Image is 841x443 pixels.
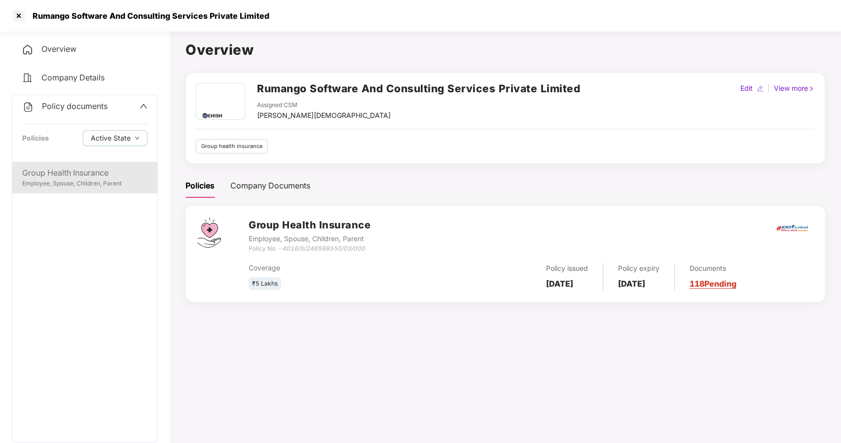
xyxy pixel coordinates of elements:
div: Employee, Spouse, Children, Parent [249,233,370,244]
img: nehish%20logo.png [197,83,243,119]
span: Policy documents [42,101,108,111]
img: rightIcon [808,85,815,92]
div: | [766,83,772,94]
div: Policy issued [546,263,588,274]
i: 4016/X/246598550/03/000 [282,245,365,252]
b: [DATE] [618,279,645,289]
div: Group health insurance [196,139,268,153]
div: Edit [738,83,755,94]
button: Active Statedown [83,130,147,146]
div: Employee, Spouse, Children, Parent [22,179,147,188]
span: up [140,102,147,110]
span: Company Details [41,73,105,82]
h2: Rumango Software And Consulting Services Private Limited [257,80,580,97]
img: svg+xml;base64,PHN2ZyB4bWxucz0iaHR0cDovL3d3dy53My5vcmcvMjAwMC9zdmciIHdpZHRoPSIyNCIgaGVpZ2h0PSIyNC... [22,72,34,84]
div: [PERSON_NAME][DEMOGRAPHIC_DATA] [257,110,391,121]
div: Documents [690,263,736,274]
span: Overview [41,44,76,54]
h3: Group Health Insurance [249,218,370,233]
div: ₹5 Lakhs [249,277,281,291]
span: down [135,136,140,141]
span: Active State [91,133,131,144]
div: Company Documents [230,180,310,192]
div: Policies [185,180,215,192]
div: Policy No. - [249,244,370,254]
h1: Overview [185,39,825,61]
div: Coverage [249,262,437,273]
div: Assigned CSM [257,101,391,110]
div: Rumango Software And Consulting Services Private Limited [27,11,269,21]
img: editIcon [757,85,764,92]
div: Policies [22,133,49,144]
div: Policy expiry [618,263,659,274]
img: svg+xml;base64,PHN2ZyB4bWxucz0iaHR0cDovL3d3dy53My5vcmcvMjAwMC9zdmciIHdpZHRoPSIyNCIgaGVpZ2h0PSIyNC... [22,44,34,56]
img: svg+xml;base64,PHN2ZyB4bWxucz0iaHR0cDovL3d3dy53My5vcmcvMjAwMC9zdmciIHdpZHRoPSIyNCIgaGVpZ2h0PSIyNC... [22,101,34,113]
img: icici.png [774,222,810,234]
b: [DATE] [546,279,573,289]
div: View more [772,83,817,94]
div: Group Health Insurance [22,167,147,179]
a: 118 Pending [690,279,736,289]
img: svg+xml;base64,PHN2ZyB4bWxucz0iaHR0cDovL3d3dy53My5vcmcvMjAwMC9zdmciIHdpZHRoPSI0Ny43MTQiIGhlaWdodD... [197,218,221,248]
